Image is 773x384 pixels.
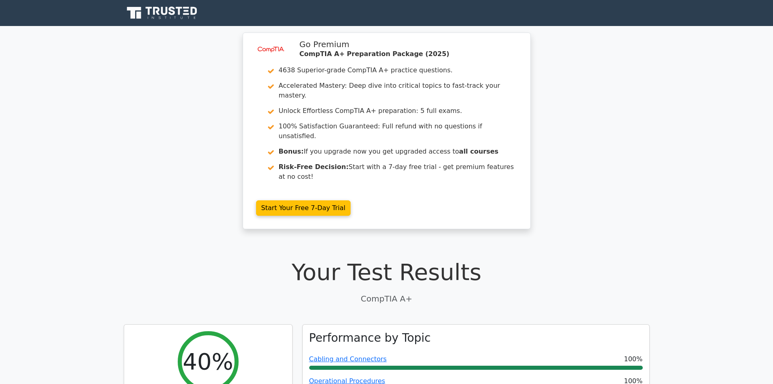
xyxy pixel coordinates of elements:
span: 100% [624,354,643,364]
h3: Performance by Topic [309,331,431,345]
a: Cabling and Connectors [309,355,387,363]
h2: 40% [183,348,233,375]
p: CompTIA A+ [124,293,650,305]
a: Start Your Free 7-Day Trial [256,200,351,216]
h1: Your Test Results [124,258,650,286]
